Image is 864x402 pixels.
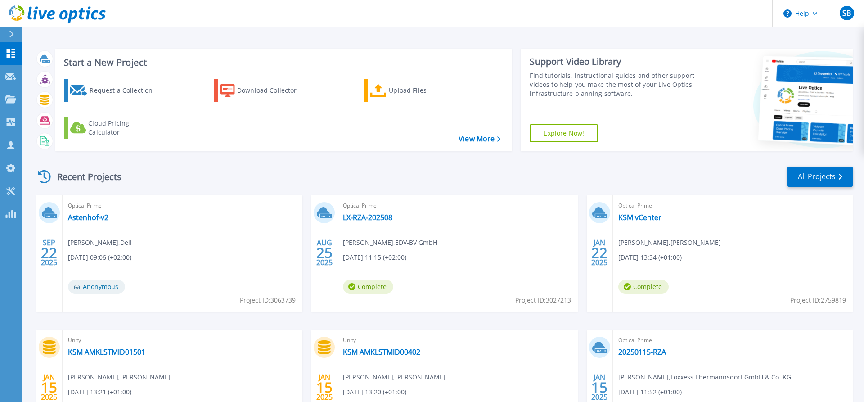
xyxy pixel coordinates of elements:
[618,348,666,357] a: 20250115-RZA
[618,213,661,222] a: KSM vCenter
[68,348,145,357] a: KSM AMKLSTMID01501
[343,372,445,382] span: [PERSON_NAME] , [PERSON_NAME]
[618,387,682,397] span: [DATE] 11:52 (+01:00)
[364,79,464,102] a: Upload Files
[68,213,108,222] a: Astenhof-v2
[343,213,392,222] a: LX-RZA-202508
[618,335,847,345] span: Optical Prime
[316,384,333,391] span: 15
[842,9,851,17] span: SB
[618,372,791,382] span: [PERSON_NAME] , Loxxess Ebermannsdorf GmbH & Co. KG
[389,81,461,99] div: Upload Files
[787,167,853,187] a: All Projects
[68,335,297,345] span: Unity
[530,124,598,142] a: Explore Now!
[68,238,132,248] span: [PERSON_NAME] , Dell
[343,348,420,357] a: KSM AMKLSTMID00402
[40,236,58,269] div: SEP 2025
[68,372,171,382] span: [PERSON_NAME] , [PERSON_NAME]
[64,58,500,68] h3: Start a New Project
[90,81,162,99] div: Request a Collection
[68,387,131,397] span: [DATE] 13:21 (+01:00)
[343,387,406,397] span: [DATE] 13:20 (+01:00)
[591,249,607,257] span: 22
[459,135,500,143] a: View More
[240,295,296,305] span: Project ID: 3063739
[530,71,699,98] div: Find tutorials, instructional guides and other support videos to help you make the most of your L...
[618,238,721,248] span: [PERSON_NAME] , [PERSON_NAME]
[237,81,309,99] div: Download Collector
[618,280,669,294] span: Complete
[790,295,846,305] span: Project ID: 2759819
[41,384,57,391] span: 15
[316,236,333,269] div: AUG 2025
[343,280,393,294] span: Complete
[68,201,297,211] span: Optical Prime
[343,201,572,211] span: Optical Prime
[618,253,682,262] span: [DATE] 13:34 (+01:00)
[64,79,164,102] a: Request a Collection
[591,384,607,391] span: 15
[530,56,699,68] div: Support Video Library
[88,119,160,137] div: Cloud Pricing Calculator
[618,201,847,211] span: Optical Prime
[316,249,333,257] span: 25
[214,79,315,102] a: Download Collector
[515,295,571,305] span: Project ID: 3027213
[343,335,572,345] span: Unity
[343,253,406,262] span: [DATE] 11:15 (+02:00)
[35,166,134,188] div: Recent Projects
[68,253,131,262] span: [DATE] 09:06 (+02:00)
[64,117,164,139] a: Cloud Pricing Calculator
[591,236,608,269] div: JAN 2025
[343,238,437,248] span: [PERSON_NAME] , EDV-BV GmbH
[68,280,125,294] span: Anonymous
[41,249,57,257] span: 22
